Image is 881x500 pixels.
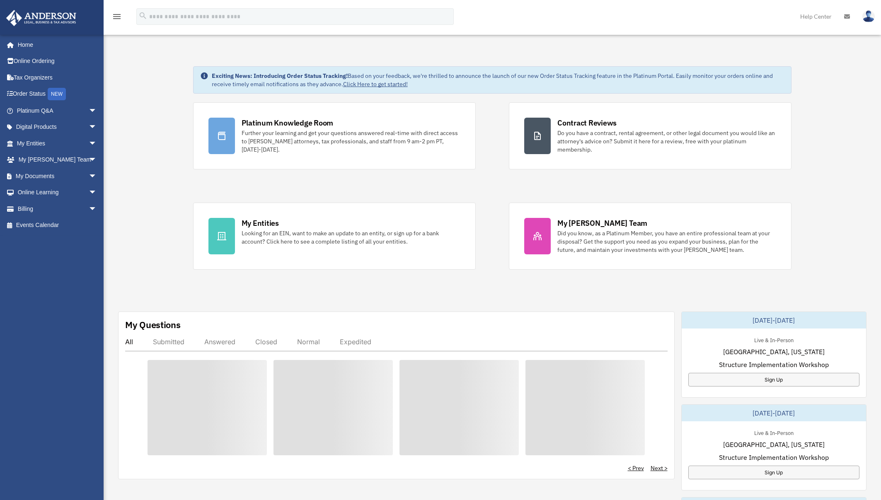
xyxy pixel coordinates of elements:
div: Further your learning and get your questions answered real-time with direct access to [PERSON_NAM... [242,129,460,154]
div: NEW [48,88,66,100]
a: My Entities Looking for an EIN, want to make an update to an entity, or sign up for a bank accoun... [193,203,476,270]
span: [GEOGRAPHIC_DATA], [US_STATE] [723,347,825,357]
span: arrow_drop_down [89,135,105,152]
div: Expedited [340,338,371,346]
a: Click Here to get started! [343,80,408,88]
span: arrow_drop_down [89,152,105,169]
div: My [PERSON_NAME] Team [557,218,647,228]
span: Structure Implementation Workshop [719,452,829,462]
img: Anderson Advisors Platinum Portal [4,10,79,26]
div: My Questions [125,319,181,331]
a: Home [6,36,105,53]
div: [DATE]-[DATE] [682,405,866,421]
a: Platinum Q&Aarrow_drop_down [6,102,109,119]
a: Sign Up [688,373,860,386]
i: search [138,11,148,20]
a: menu [112,14,122,22]
span: arrow_drop_down [89,200,105,217]
span: Structure Implementation Workshop [719,360,829,370]
a: Next > [651,464,668,472]
strong: Exciting News: Introducing Order Status Tracking! [212,72,348,80]
a: Online Learningarrow_drop_down [6,184,109,201]
span: arrow_drop_down [89,102,105,119]
img: User Pic [862,10,875,22]
span: [GEOGRAPHIC_DATA], [US_STATE] [723,440,825,449]
div: Closed [255,338,277,346]
a: My [PERSON_NAME] Team Did you know, as a Platinum Member, you have an entire professional team at... [509,203,791,270]
a: Events Calendar [6,217,109,234]
div: Live & In-Person [748,335,800,344]
a: My Documentsarrow_drop_down [6,168,109,184]
a: Tax Organizers [6,69,109,86]
div: [DATE]-[DATE] [682,312,866,329]
a: < Prev [628,464,644,472]
a: My Entitiesarrow_drop_down [6,135,109,152]
a: Platinum Knowledge Room Further your learning and get your questions answered real-time with dire... [193,102,476,169]
div: Submitted [153,338,184,346]
a: Digital Productsarrow_drop_down [6,119,109,135]
div: Live & In-Person [748,428,800,437]
a: Sign Up [688,466,860,479]
a: Billingarrow_drop_down [6,200,109,217]
i: menu [112,12,122,22]
div: Based on your feedback, we're thrilled to announce the launch of our new Order Status Tracking fe... [212,72,785,88]
a: My [PERSON_NAME] Teamarrow_drop_down [6,152,109,168]
span: arrow_drop_down [89,168,105,185]
div: Do you have a contract, rental agreement, or other legal document you would like an attorney's ad... [557,129,776,154]
div: Contract Reviews [557,118,617,128]
div: Looking for an EIN, want to make an update to an entity, or sign up for a bank account? Click her... [242,229,460,246]
span: arrow_drop_down [89,119,105,136]
a: Order StatusNEW [6,86,109,103]
div: All [125,338,133,346]
div: Did you know, as a Platinum Member, you have an entire professional team at your disposal? Get th... [557,229,776,254]
a: Contract Reviews Do you have a contract, rental agreement, or other legal document you would like... [509,102,791,169]
a: Online Ordering [6,53,109,70]
span: arrow_drop_down [89,184,105,201]
div: My Entities [242,218,279,228]
div: Platinum Knowledge Room [242,118,334,128]
div: Normal [297,338,320,346]
div: Answered [204,338,235,346]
